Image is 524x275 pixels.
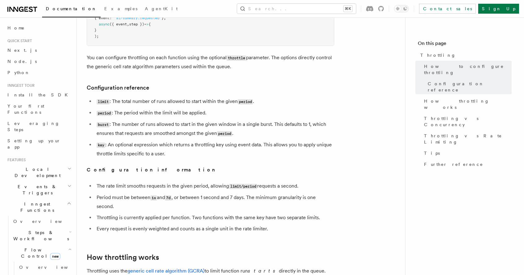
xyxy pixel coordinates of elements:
[99,22,110,26] span: async
[95,224,334,233] li: Every request is evenly weighted and counts as a single unit in the rate limiter.
[144,22,149,26] span: =>
[7,25,25,31] span: Home
[5,56,73,67] a: Node.js
[7,92,71,97] span: Install the SDK
[19,265,83,270] span: Overview
[149,22,151,26] span: {
[5,118,73,135] a: Leveraging Steps
[424,115,512,128] span: Throttling vs Concurrency
[7,70,30,75] span: Python
[5,184,67,196] span: Events & Triggers
[165,195,171,201] code: 7d
[11,227,73,244] button: Steps & Workflows
[248,268,279,274] em: starts
[114,16,162,20] span: "ai/summary.requested"
[94,16,110,20] span: { event
[5,164,73,181] button: Local Development
[424,161,483,167] span: Further reference
[5,181,73,198] button: Events & Triggers
[5,83,35,88] span: Inngest tour
[217,131,232,136] code: period
[95,193,334,211] li: Period must be between and , or between 1 second and 7 days. The minimum granularity is one second.
[95,109,334,118] li: : The period within the limit will be applied.
[164,16,166,20] span: ,
[129,22,144,26] span: step })
[420,52,456,58] span: Throttling
[95,182,334,191] li: The rate limit smooths requests in the given period, allowing requests a second.
[11,244,73,262] button: Flow Controlnew
[478,4,519,14] a: Sign Up
[95,120,334,138] li: : The number of runs allowed to start in the given window in a single burst. This defaults to 1, ...
[145,6,178,11] span: AgentKit
[419,4,476,14] a: Contact sales
[11,247,68,259] span: Flow Control
[11,216,73,227] a: Overview
[87,83,149,92] a: Configuration reference
[237,4,356,14] button: Search...⌘K
[424,150,440,156] span: Tips
[110,16,112,20] span: :
[5,67,73,78] a: Python
[5,89,73,100] a: Install the SDK
[425,78,512,95] a: Configuration reference
[5,198,73,216] button: Inngest Functions
[95,213,334,222] li: Throttling is currently applied per function. Two functions with the same key have two separate l...
[418,50,512,61] a: Throttling
[5,22,73,33] a: Home
[97,99,110,104] code: limit
[104,6,137,11] span: Examples
[13,219,77,224] span: Overview
[5,166,67,179] span: Local Development
[87,167,215,173] strong: Configuration information
[162,16,164,20] span: }
[7,138,61,149] span: Setting up your app
[11,229,69,242] span: Steps & Workflows
[7,59,37,64] span: Node.js
[424,98,512,110] span: How throttling works
[227,55,246,61] code: throttle
[5,45,73,56] a: Next.js
[422,113,512,130] a: Throttling vs Concurrency
[110,22,127,26] span: ({ event
[50,253,60,260] span: new
[7,48,37,53] span: Next.js
[422,159,512,170] a: Further reference
[94,28,97,32] span: }
[150,195,157,201] code: 1s
[238,99,253,104] code: period
[128,268,205,274] a: generic cell rate algorithm (GCRA)
[229,184,257,189] code: limit/period
[141,2,181,17] a: AgentKit
[87,53,334,71] p: You can configure throttling on each function using the optional parameter. The options directly ...
[42,2,101,17] a: Documentation
[5,201,67,213] span: Inngest Functions
[95,97,334,106] li: : The total number of runs allowed to start within the given .
[418,40,512,50] h4: On this page
[127,22,129,26] span: ,
[7,104,44,115] span: Your first Functions
[422,130,512,148] a: Throttling vs Rate Limiting
[97,143,105,148] code: key
[95,140,334,158] li: : An optional expression which returns a throttling key using event data. This allows you to appl...
[94,34,99,38] span: );
[97,111,112,116] code: period
[5,100,73,118] a: Your first Functions
[87,253,159,262] a: How throttling works
[424,63,512,76] span: How to configure throttling
[422,95,512,113] a: How throttling works
[422,61,512,78] a: How to configure throttling
[394,5,409,12] button: Toggle dark mode
[46,6,97,11] span: Documentation
[97,122,110,127] code: burst
[7,121,60,132] span: Leveraging Steps
[5,135,73,153] a: Setting up your app
[101,2,141,17] a: Examples
[17,262,73,273] a: Overview
[5,157,26,162] span: Features
[424,133,512,145] span: Throttling vs Rate Limiting
[422,148,512,159] a: Tips
[344,6,352,12] kbd: ⌘K
[428,81,512,93] span: Configuration reference
[5,38,32,43] span: Quick start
